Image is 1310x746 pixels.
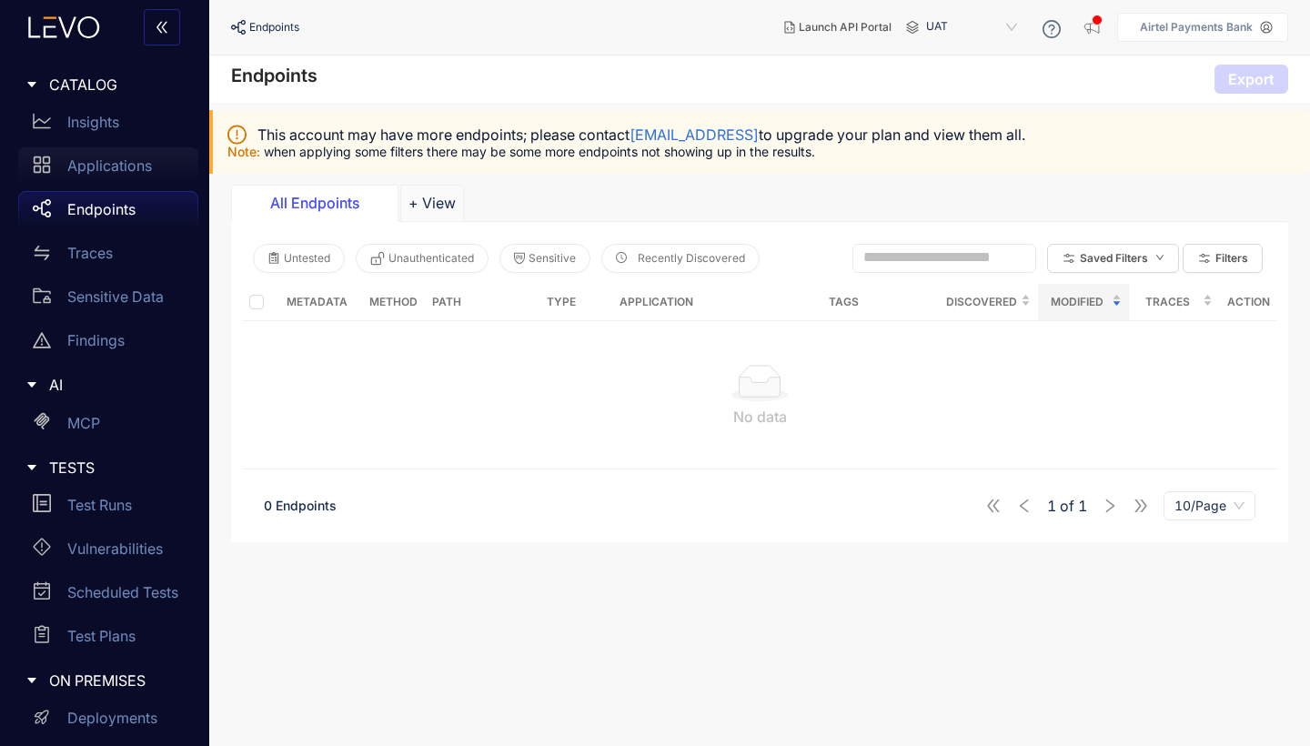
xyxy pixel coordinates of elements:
button: double-left [144,9,180,45]
button: Launch API Portal [770,13,906,42]
a: Findings [18,322,198,366]
button: Unauthenticated [356,244,489,273]
span: 1 [1078,498,1087,514]
a: Insights [18,104,198,147]
div: No data [257,408,1263,425]
p: Insights [67,114,119,130]
span: Unauthenticated [388,252,474,265]
span: caret-right [25,674,38,687]
button: Export [1214,65,1288,94]
span: Saved Filters [1080,252,1148,265]
span: TESTS [49,459,184,476]
th: Method [362,284,425,321]
div: AI [11,366,198,404]
span: Note: [227,144,264,159]
span: of [1047,498,1087,514]
a: Deployments [18,701,198,744]
p: Test Plans [67,628,136,644]
span: Endpoints [249,21,299,34]
span: Modified [1045,292,1108,312]
button: Filters [1183,244,1263,273]
span: 10/Page [1174,492,1244,519]
a: Endpoints [18,191,198,235]
span: caret-right [25,378,38,391]
span: 1 [1047,498,1056,514]
button: Add tab [400,185,464,221]
p: Airtel Payments Bank [1140,21,1253,34]
p: Applications [67,157,152,174]
span: caret-right [25,78,38,91]
p: Sensitive Data [67,288,164,305]
div: ON PREMISES [11,661,198,700]
span: Traces [1136,292,1199,312]
a: Vulnerabilities [18,530,198,574]
span: 0 Endpoints [264,498,337,513]
span: caret-right [25,461,38,474]
th: Traces [1129,284,1220,321]
h4: Endpoints [231,65,317,86]
th: Discovered [939,284,1038,321]
span: down [1155,253,1164,263]
span: This account may have more endpoints; please contact to upgrade your plan and view them all. [257,126,1025,143]
span: UAT [926,13,1021,42]
a: [EMAIL_ADDRESS] [630,126,759,144]
button: clock-circleRecently Discovered [601,244,760,273]
span: CATALOG [49,76,184,93]
div: CATALOG [11,66,198,104]
a: Traces [18,235,198,278]
span: ON PREMISES [49,672,184,689]
span: double-left [155,20,169,36]
p: Scheduled Tests [67,584,178,600]
span: Launch API Portal [799,21,892,34]
button: Saved Filtersdown [1047,244,1179,273]
span: Recently Discovered [638,252,745,265]
span: Discovered [946,292,1017,312]
p: Endpoints [67,201,136,217]
button: Untested [253,244,345,273]
th: Tags [821,284,939,321]
a: Test Runs [18,487,198,530]
p: Traces [67,245,113,261]
a: Scheduled Tests [18,574,198,618]
th: Application [612,284,821,321]
span: swap [33,244,51,262]
p: when applying some filters there may be some more endpoints not showing up in the results. [227,145,1295,159]
th: Type [539,284,612,321]
span: Untested [284,252,330,265]
a: Sensitive Data [18,278,198,322]
a: Test Plans [18,618,198,661]
th: Action [1220,284,1277,321]
a: Applications [18,147,198,191]
p: Vulnerabilities [67,540,163,557]
span: warning [33,331,51,349]
div: All Endpoints [247,195,383,211]
p: MCP [67,415,100,431]
a: MCP [18,405,198,449]
p: Findings [67,332,125,348]
button: Sensitive [499,244,590,273]
span: Filters [1215,252,1248,265]
p: Deployments [67,710,157,726]
div: TESTS [11,449,198,487]
th: Metadata [271,284,362,321]
span: clock-circle [616,252,627,265]
p: Test Runs [67,497,132,513]
span: AI [49,377,184,393]
th: Path [425,284,539,321]
span: Sensitive [529,252,576,265]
